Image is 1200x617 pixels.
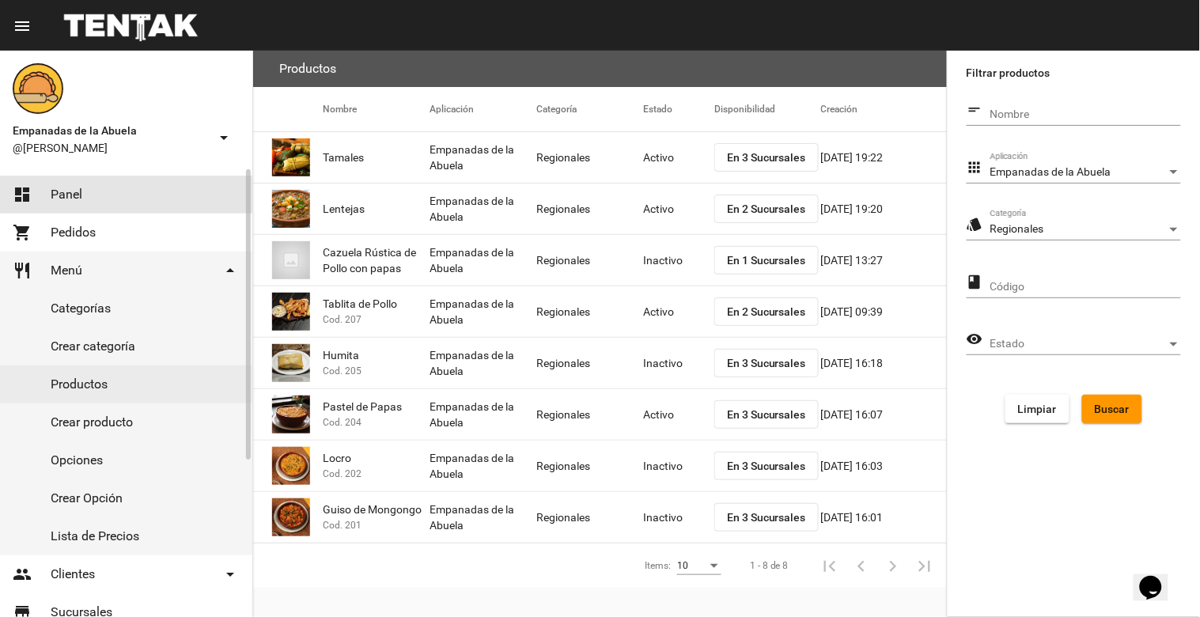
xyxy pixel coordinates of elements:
[990,223,1181,236] mat-select: Categoría
[430,184,536,234] mat-cell: Empanadas de la Abuela
[536,235,643,286] mat-cell: Regionales
[821,235,947,286] mat-cell: [DATE] 13:27
[967,215,983,234] mat-icon: style
[1134,554,1184,601] iframe: chat widget
[990,108,1181,121] input: Nombre
[967,158,983,177] mat-icon: apps
[714,87,821,131] mat-header-cell: Disponibilidad
[323,244,430,276] span: Cazuela Rústica de Pollo con papas
[536,441,643,491] mat-cell: Regionales
[536,184,643,234] mat-cell: Regionales
[272,447,310,485] img: 82dc4309-6bf4-473d-b9eb-01b33bdd8844.jpg
[536,389,643,440] mat-cell: Regionales
[967,330,983,349] mat-icon: visibility
[13,63,63,114] img: f0136945-ed32-4f7c-91e3-a375bc4bb2c5.png
[323,363,362,379] span: Cod. 205
[643,389,714,440] mat-cell: Activo
[821,389,947,440] mat-cell: [DATE] 16:07
[272,344,310,382] img: ac458a74-fa02-44b7-9b68-a4de834bc2ab.jpg
[877,550,909,581] button: Siguiente
[814,550,846,581] button: Primera
[323,312,362,327] span: Cod. 207
[990,338,1167,350] span: Estado
[536,338,643,388] mat-cell: Regionales
[727,460,806,472] span: En 3 Sucursales
[221,261,240,280] mat-icon: arrow_drop_down
[323,296,397,312] span: Tablita de Pollo
[51,225,96,240] span: Pedidos
[323,150,364,165] span: Tamales
[323,201,365,217] span: Lentejas
[430,286,536,337] mat-cell: Empanadas de la Abuela
[643,132,714,183] mat-cell: Activo
[821,286,947,337] mat-cell: [DATE] 09:39
[272,138,310,176] img: 01d649f9-9164-4ab3-8b57-0dc6f96d6a20.jpg
[272,190,310,228] img: 39d5eac7-c0dc-4c45-badd-7bc4776b2770.jpg
[323,87,430,131] mat-header-cell: Nombre
[536,286,643,337] mat-cell: Regionales
[323,502,422,517] span: Guiso de Mongongo
[430,338,536,388] mat-cell: Empanadas de la Abuela
[727,511,806,524] span: En 3 Sucursales
[846,550,877,581] button: Anterior
[821,338,947,388] mat-cell: [DATE] 16:18
[714,246,819,274] button: En 1 Sucursales
[967,100,983,119] mat-icon: short_text
[430,132,536,183] mat-cell: Empanadas de la Abuela
[714,349,819,377] button: En 3 Sucursales
[643,235,714,286] mat-cell: Inactivo
[727,357,806,369] span: En 3 Sucursales
[272,498,310,536] img: aade5c15-3777-4b4e-bf86-c350499da651.jpg
[643,286,714,337] mat-cell: Activo
[430,389,536,440] mat-cell: Empanadas de la Abuela
[714,297,819,326] button: En 2 Sucursales
[821,87,947,131] mat-header-cell: Creación
[714,400,819,429] button: En 3 Sucursales
[750,558,789,573] div: 1 - 8 de 8
[727,408,806,421] span: En 3 Sucursales
[430,441,536,491] mat-cell: Empanadas de la Abuela
[323,466,362,482] span: Cod. 202
[990,338,1181,350] mat-select: Estado
[253,51,947,87] flou-section-header: Productos
[323,517,362,533] span: Cod. 201
[909,550,941,581] button: Última
[677,560,688,571] span: 10
[13,223,32,242] mat-icon: shopping_cart
[13,565,32,584] mat-icon: people
[643,184,714,234] mat-cell: Activo
[967,273,983,292] mat-icon: class
[677,561,721,572] mat-select: Items:
[13,261,32,280] mat-icon: restaurant
[430,87,536,131] mat-header-cell: Aplicación
[714,143,819,172] button: En 3 Sucursales
[714,195,819,223] button: En 2 Sucursales
[821,492,947,543] mat-cell: [DATE] 16:01
[714,503,819,532] button: En 3 Sucursales
[214,128,233,147] mat-icon: arrow_drop_down
[51,566,95,582] span: Clientes
[990,165,1111,178] span: Empanadas de la Abuela
[272,396,310,433] img: e4552f51-ee3c-4fd3-b2f9-9de0d8a0ed9f.jpg
[727,305,806,318] span: En 2 Sucursales
[323,347,359,363] span: Humita
[430,235,536,286] mat-cell: Empanadas de la Abuela
[1095,403,1130,415] span: Buscar
[643,87,714,131] mat-header-cell: Estado
[643,441,714,491] mat-cell: Inactivo
[1018,403,1057,415] span: Limpiar
[279,58,336,80] h3: Productos
[536,132,643,183] mat-cell: Regionales
[727,151,806,164] span: En 3 Sucursales
[323,450,351,466] span: Locro
[536,87,643,131] mat-header-cell: Categoría
[990,222,1044,235] span: Regionales
[13,185,32,204] mat-icon: dashboard
[51,187,82,203] span: Panel
[272,241,310,279] img: 07c47add-75b0-4ce5-9aba-194f44787723.jpg
[536,492,643,543] mat-cell: Regionales
[323,414,362,430] span: Cod. 204
[643,338,714,388] mat-cell: Inactivo
[13,121,208,140] span: Empanadas de la Abuela
[221,565,240,584] mat-icon: arrow_drop_down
